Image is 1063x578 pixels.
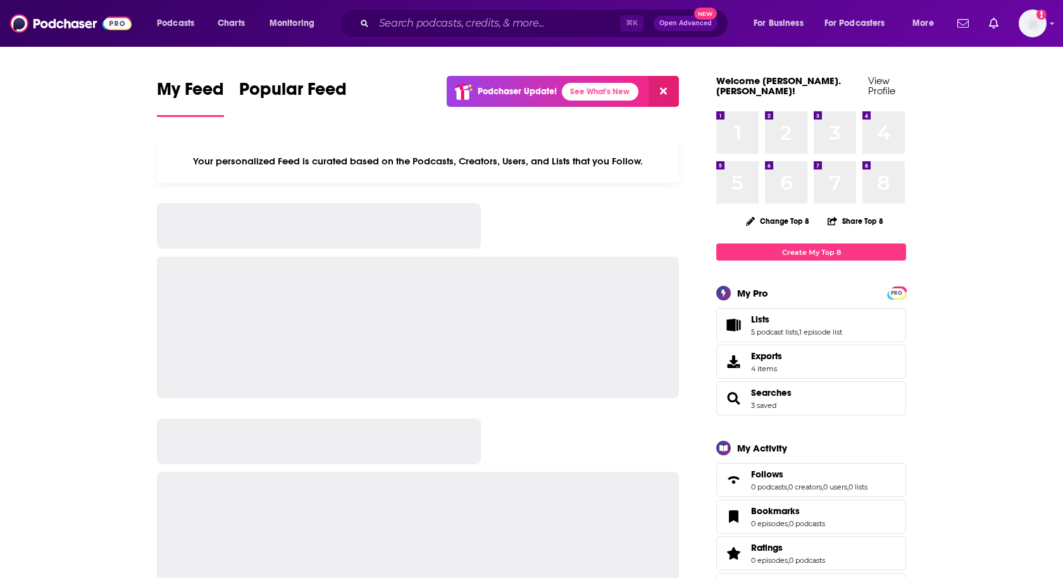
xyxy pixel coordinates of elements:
[984,13,1004,34] a: Show notifications dropdown
[751,387,792,398] a: Searches
[751,314,769,325] span: Lists
[716,75,841,97] a: Welcome [PERSON_NAME].[PERSON_NAME]!
[849,483,867,491] a: 0 lists
[788,519,789,528] span: ,
[737,442,787,454] div: My Activity
[952,13,974,34] a: Show notifications dropdown
[745,13,819,34] button: open menu
[751,483,787,491] a: 0 podcasts
[10,11,132,35] img: Podchaser - Follow, Share and Rate Podcasts
[751,519,788,528] a: 0 episodes
[788,556,789,565] span: ,
[751,350,782,362] span: Exports
[737,287,768,299] div: My Pro
[816,13,904,34] button: open menu
[157,140,679,183] div: Your personalized Feed is curated based on the Podcasts, Creators, Users, and Lists that you Follow.
[351,9,740,38] div: Search podcasts, credits, & more...
[270,15,314,32] span: Monitoring
[218,15,245,32] span: Charts
[716,381,906,415] span: Searches
[694,8,717,20] span: New
[788,483,822,491] a: 0 creators
[751,505,825,517] a: Bookmarks
[374,13,620,34] input: Search podcasts, credits, & more...
[787,483,788,491] span: ,
[157,78,224,117] a: My Feed
[789,519,825,528] a: 0 podcasts
[789,556,825,565] a: 0 podcasts
[798,328,799,336] span: ,
[751,401,776,410] a: 3 saved
[751,505,800,517] span: Bookmarks
[1019,9,1047,37] span: Logged in as heidi.egloff
[889,288,904,298] span: PRO
[904,13,950,34] button: open menu
[716,345,906,379] a: Exports
[1019,9,1047,37] button: Show profile menu
[799,328,842,336] a: 1 episode list
[659,20,712,27] span: Open Advanced
[721,508,746,526] a: Bookmarks
[654,16,718,31] button: Open AdvancedNew
[751,542,783,553] span: Ratings
[209,13,252,34] a: Charts
[751,542,825,553] a: Ratings
[148,13,211,34] button: open menu
[721,544,746,562] a: Ratings
[620,15,643,32] span: ⌘ K
[823,483,847,491] a: 0 users
[751,328,798,336] a: 5 podcast lists
[751,314,842,325] a: Lists
[716,243,906,261] a: Create My Top 8
[562,83,638,101] a: See What's New
[822,483,823,491] span: ,
[847,483,849,491] span: ,
[721,353,746,371] span: Exports
[261,13,331,34] button: open menu
[751,364,782,373] span: 4 items
[716,536,906,570] span: Ratings
[751,469,867,480] a: Follows
[1036,9,1047,20] svg: Add a profile image
[751,469,783,480] span: Follows
[716,463,906,497] span: Follows
[716,500,906,534] span: Bookmarks
[912,15,934,32] span: More
[889,288,904,297] a: PRO
[157,78,224,108] span: My Feed
[824,15,885,32] span: For Podcasters
[1019,9,1047,37] img: User Profile
[157,15,194,32] span: Podcasts
[754,15,804,32] span: For Business
[868,75,895,97] a: View Profile
[827,209,884,233] button: Share Top 8
[751,556,788,565] a: 0 episodes
[721,471,746,489] a: Follows
[721,316,746,334] a: Lists
[239,78,347,108] span: Popular Feed
[478,86,557,97] p: Podchaser Update!
[239,78,347,117] a: Popular Feed
[721,390,746,407] a: Searches
[716,308,906,342] span: Lists
[738,213,817,229] button: Change Top 8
